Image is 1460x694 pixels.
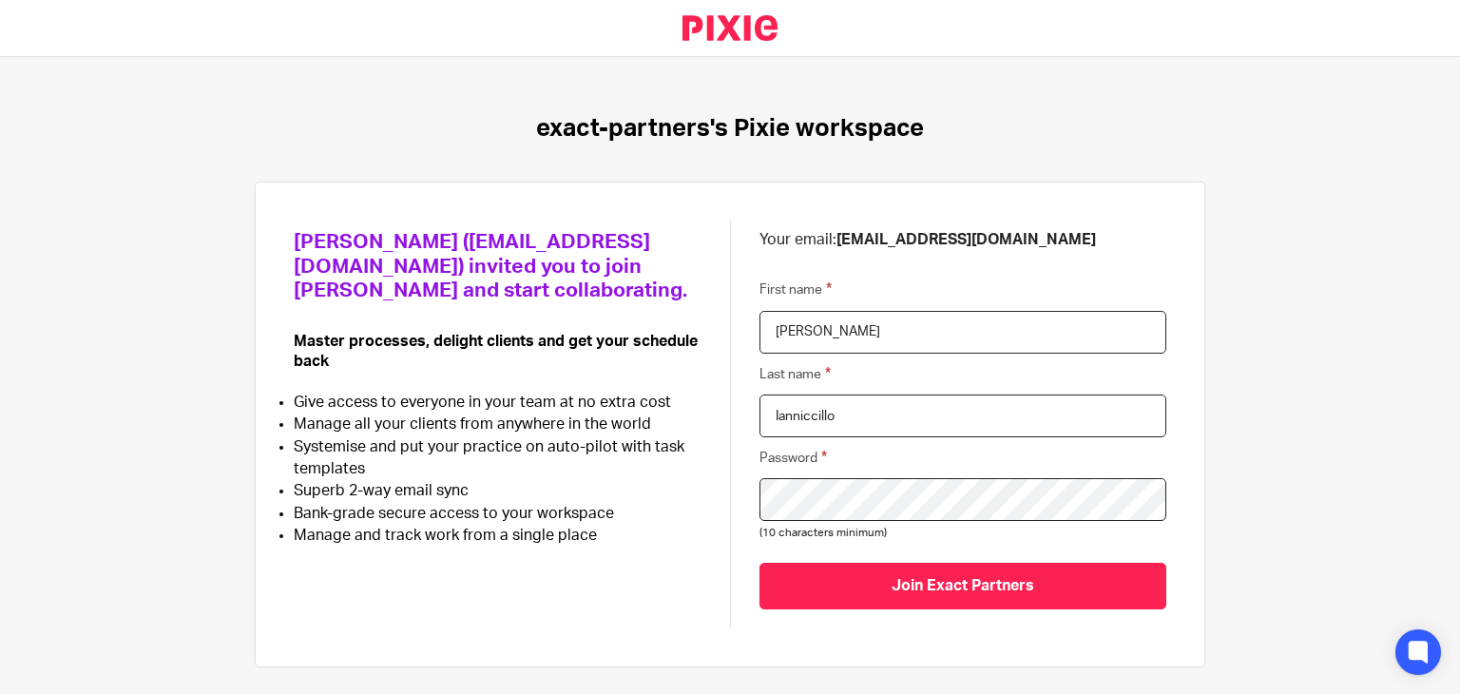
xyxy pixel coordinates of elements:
[294,436,701,481] li: Systemise and put your practice on auto-pilot with task templates
[759,230,1166,250] p: Your email:
[294,525,701,547] li: Manage and track work from a single place
[759,563,1166,609] input: Join Exact Partners
[759,528,887,538] span: (10 characters minimum)
[294,503,701,525] li: Bank-grade secure access to your workspace
[294,392,701,414] li: Give access to everyone in your team at no extra cost
[294,332,701,373] p: Master processes, delight clients and get your schedule back
[836,232,1096,247] b: [EMAIL_ADDRESS][DOMAIN_NAME]
[759,279,832,300] label: First name
[759,363,831,385] label: Last name
[536,114,924,144] h1: exact-partners's Pixie workspace
[294,480,701,502] li: Superb 2-way email sync
[759,447,827,469] label: Password
[294,232,687,300] span: [PERSON_NAME] ([EMAIL_ADDRESS][DOMAIN_NAME]) invited you to join [PERSON_NAME] and start collabor...
[294,414,701,435] li: Manage all your clients from anywhere in the world
[759,395,1166,437] input: Last name
[759,311,1166,354] input: First name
